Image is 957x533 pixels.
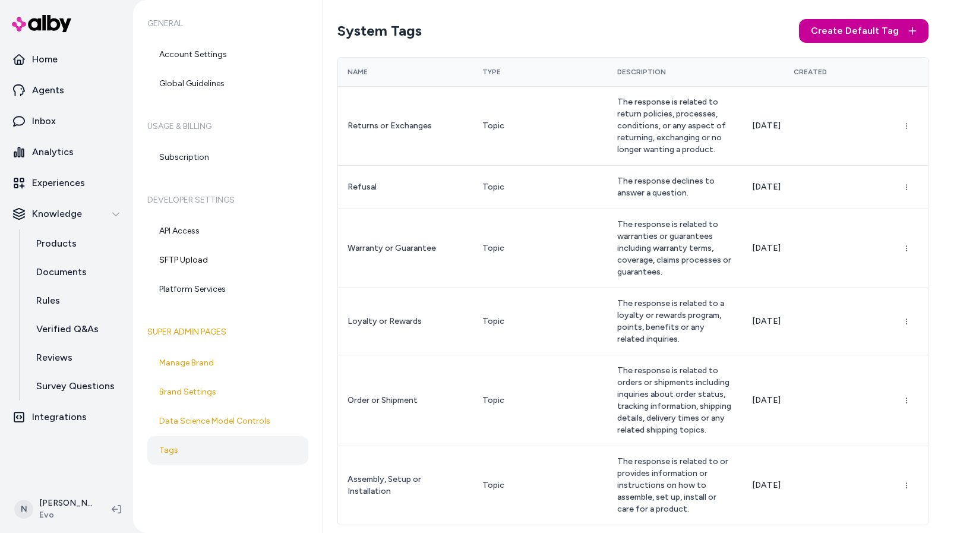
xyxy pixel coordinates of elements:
p: Agents [32,83,64,97]
h6: Super Admin Pages [147,316,308,349]
p: Home [32,52,58,67]
a: Data Science Model Controls [147,407,308,436]
span: Topic [482,316,598,327]
span: Assembly, Setup or Installation [348,474,463,497]
span: Topic [482,480,598,491]
a: Products [24,229,128,258]
span: The response declines to answer a question. [617,175,733,199]
span: [DATE] [752,243,781,253]
a: Tags [147,436,308,465]
img: alby Logo [12,15,71,32]
button: N[PERSON_NAME]Evo [7,490,102,528]
a: Documents [24,258,128,286]
span: Topic [482,181,598,193]
button: Knowledge [5,200,128,228]
span: [DATE] [752,182,781,192]
span: The response is related to return policies, processes, conditions, or any aspect of returning, ex... [617,96,733,156]
a: Agents [5,76,128,105]
span: The response is related to orders or shipments including inquiries about order status, tracking i... [617,365,733,436]
a: Home [5,45,128,74]
p: Survey Questions [36,379,115,393]
span: Topic [482,395,598,406]
a: Reviews [24,343,128,372]
span: The response is related to warranties or guarantees including warranty terms, coverage, claims pr... [617,219,733,278]
span: Evo [39,509,93,521]
div: Type [482,67,598,77]
p: Documents [36,265,87,279]
span: Create Default Tag [811,24,899,38]
span: [DATE] [752,121,781,131]
a: Account Settings [147,40,308,69]
span: Order or Shipment [348,395,463,406]
p: Analytics [32,145,74,159]
span: The response is related to a loyalty or rewards program, points, benefits or any related inquiries. [617,298,733,345]
p: [PERSON_NAME] [39,497,93,509]
p: Integrations [32,410,87,424]
h2: System Tags [337,21,422,40]
a: Brand Settings [147,378,308,406]
a: Platform Services [147,275,308,304]
div: Created [752,67,868,77]
span: Loyalty or Rewards [348,316,463,327]
button: Create Default Tag [799,19,928,43]
a: Subscription [147,143,308,172]
p: Rules [36,294,60,308]
a: Survey Questions [24,372,128,400]
a: Analytics [5,138,128,166]
h6: General [147,7,308,40]
span: Topic [482,242,598,254]
span: [DATE] [752,316,781,326]
div: Description [617,67,733,77]
p: Verified Q&As [36,322,99,336]
span: Returns or Exchanges [348,120,463,132]
span: Refusal [348,181,463,193]
a: Integrations [5,403,128,431]
span: [DATE] [752,480,781,490]
span: Warranty or Guarantee [348,242,463,254]
a: Global Guidelines [147,70,308,98]
a: Rules [24,286,128,315]
h6: Developer Settings [147,184,308,217]
a: API Access [147,217,308,245]
a: Inbox [5,107,128,135]
a: Manage Brand [147,349,308,377]
a: Verified Q&As [24,315,128,343]
span: Topic [482,120,598,132]
div: Name [348,67,463,77]
a: Experiences [5,169,128,197]
p: Inbox [32,114,56,128]
span: [DATE] [752,395,781,405]
p: Knowledge [32,207,82,221]
span: N [14,500,33,519]
p: Products [36,236,77,251]
h6: Usage & Billing [147,110,308,143]
span: The response is related to or provides information or instructions on how to assemble, set up, in... [617,456,733,515]
a: SFTP Upload [147,246,308,275]
p: Experiences [32,176,85,190]
p: Reviews [36,351,72,365]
